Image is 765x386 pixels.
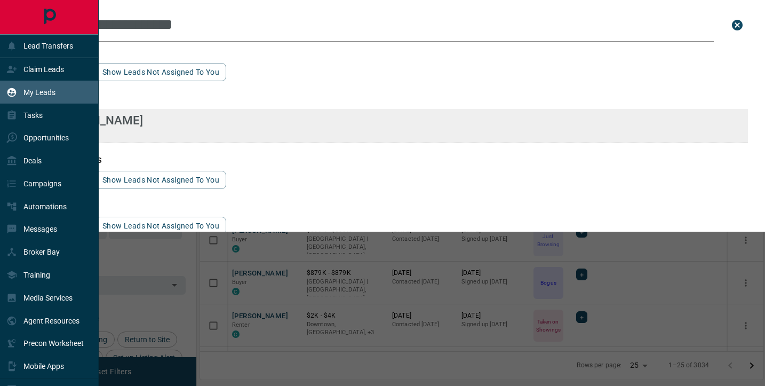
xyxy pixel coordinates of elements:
[41,156,748,164] h3: phone matches
[727,14,748,36] button: close search bar
[95,171,226,189] button: show leads not assigned to you
[95,63,226,81] button: show leads not assigned to you
[95,217,226,235] button: show leads not assigned to you
[41,202,748,210] h3: id matches
[41,48,748,57] h3: name matches
[41,94,748,103] h3: email matches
